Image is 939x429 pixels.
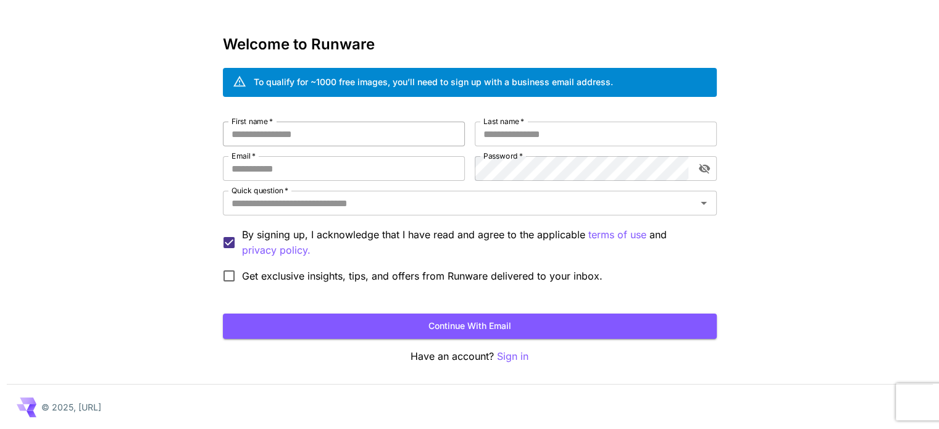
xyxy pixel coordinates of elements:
[223,314,717,339] button: Continue with email
[223,36,717,53] h3: Welcome to Runware
[693,157,716,180] button: toggle password visibility
[242,227,707,258] p: By signing up, I acknowledge that I have read and agree to the applicable and
[588,227,646,243] p: terms of use
[242,243,311,258] p: privacy policy.
[588,227,646,243] button: By signing up, I acknowledge that I have read and agree to the applicable and privacy policy.
[254,75,613,88] div: To qualify for ~1000 free images, you’ll need to sign up with a business email address.
[483,116,524,127] label: Last name
[41,401,101,414] p: © 2025, [URL]
[232,185,288,196] label: Quick question
[242,243,311,258] button: By signing up, I acknowledge that I have read and agree to the applicable terms of use and
[242,269,603,283] span: Get exclusive insights, tips, and offers from Runware delivered to your inbox.
[232,151,256,161] label: Email
[695,194,712,212] button: Open
[223,349,717,364] p: Have an account?
[497,349,528,364] button: Sign in
[483,151,523,161] label: Password
[232,116,273,127] label: First name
